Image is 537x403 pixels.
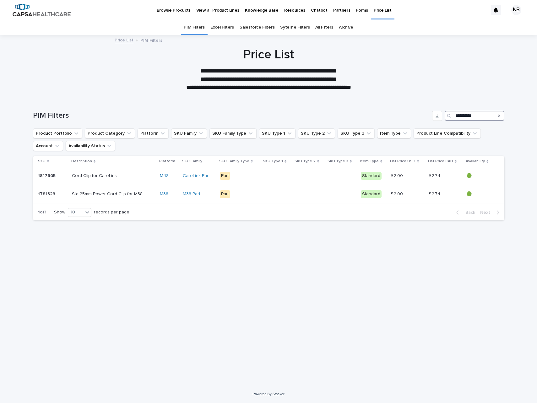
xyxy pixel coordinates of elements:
[361,172,382,180] div: Standard
[462,210,475,215] span: Back
[209,128,257,138] button: SKU Family Type
[451,210,478,215] button: Back
[328,173,356,179] p: -
[171,128,207,138] button: SKU Family
[390,158,415,165] p: List Price USD
[252,392,284,396] a: Powered By Stacker
[38,190,57,197] p: 1781328
[328,191,356,197] p: -
[295,173,323,179] p: -
[220,190,230,198] div: Part
[33,205,52,220] p: 1 of 1
[33,185,504,203] tr: 17813281781328 Std 25mm Power Cord Clip for M38Std 25mm Power Cord Clip for M38 M38 M38 Part Part...
[182,158,202,165] p: SKU Family
[160,191,168,197] a: M38
[160,173,169,179] a: M48
[263,158,283,165] p: SKU Type 1
[315,20,333,35] a: All Filters
[33,111,430,120] h1: PIM Filters
[159,158,175,165] p: Platform
[414,128,481,138] button: Product Line Compatibility
[85,128,135,138] button: Product Category
[220,172,230,180] div: Part
[138,128,169,138] button: Platform
[13,4,71,16] img: B5p4sRfuTuC72oLToeu7
[466,191,494,197] p: 🟢
[115,47,422,62] h1: Price List
[377,128,411,138] button: Item Type
[33,167,504,185] tr: 18176051817605 Cord Clip for CareLinkCord Clip for CareLink M48 CareLink Part Part---Standard$ 2....
[445,111,504,121] input: Search
[295,191,323,197] p: -
[210,20,234,35] a: Excel Filters
[466,158,485,165] p: Availability
[391,172,404,179] p: $ 2.00
[72,190,144,197] p: Std 25mm Power Cord Clip for M38
[94,210,129,215] p: records per page
[428,158,453,165] p: List Price CAD
[360,158,379,165] p: Item Type
[263,173,290,179] p: -
[338,128,375,138] button: SKU Type 3
[240,20,274,35] a: Salesforce Filters
[429,190,442,197] p: $ 2.74
[511,5,521,15] div: NB
[38,172,57,179] p: 1817605
[263,191,290,197] p: -
[184,20,205,35] a: PIM Filters
[33,141,63,151] button: Account
[478,210,504,215] button: Next
[33,128,82,138] button: Product Portfolio
[54,210,65,215] p: Show
[339,20,353,35] a: Archive
[280,20,310,35] a: Syteline Filters
[140,36,162,43] p: PIM Filters
[68,209,83,216] div: 10
[71,158,92,165] p: Description
[480,210,494,215] span: Next
[259,128,296,138] button: SKU Type 1
[183,191,200,197] a: M38 Part
[328,158,348,165] p: SKU Type 3
[38,158,46,165] p: SKU
[115,36,133,43] a: Price List
[391,190,404,197] p: $ 2.00
[66,141,115,151] button: Availability Status
[72,172,118,179] p: Cord Clip for CareLink
[219,158,249,165] p: SKU Family Type
[429,172,442,179] p: $ 2.74
[295,158,316,165] p: SKU Type 2
[183,173,210,179] a: CareLink Part
[298,128,335,138] button: SKU Type 2
[466,173,494,179] p: 🟢
[361,190,382,198] div: Standard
